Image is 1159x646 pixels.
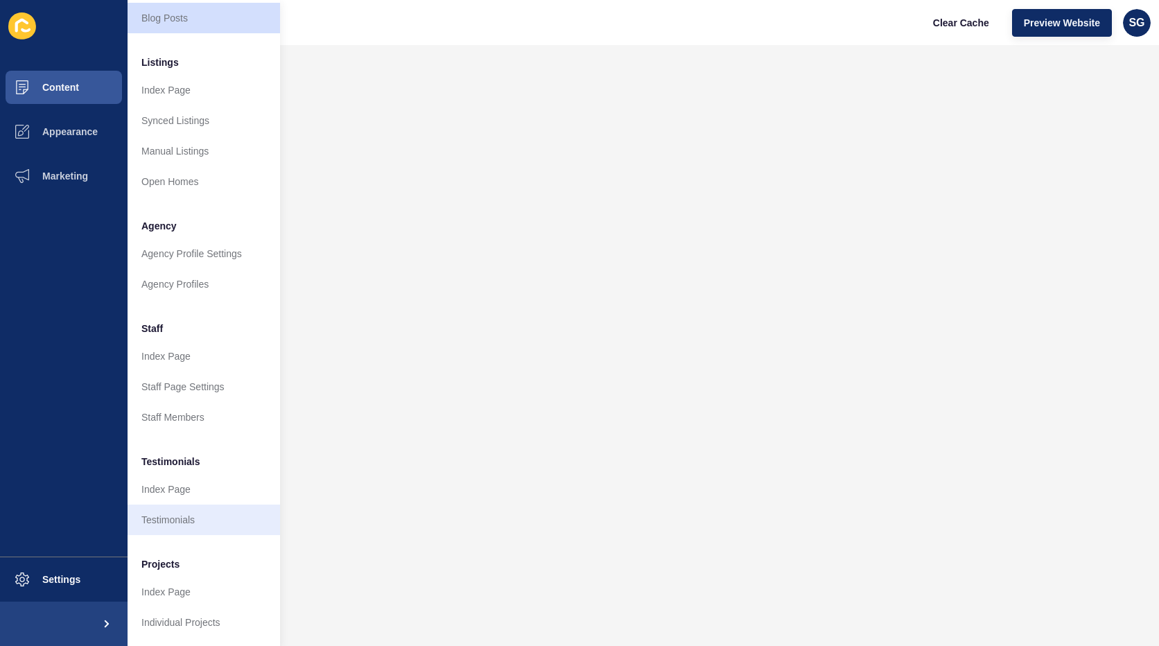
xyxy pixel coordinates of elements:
[1024,16,1100,30] span: Preview Website
[141,557,180,571] span: Projects
[128,372,280,402] a: Staff Page Settings
[141,55,179,69] span: Listings
[128,402,280,433] a: Staff Members
[128,166,280,197] a: Open Homes
[128,269,280,299] a: Agency Profiles
[933,16,989,30] span: Clear Cache
[128,238,280,269] a: Agency Profile Settings
[1128,16,1144,30] span: SG
[128,505,280,535] a: Testimonials
[128,577,280,607] a: Index Page
[128,136,280,166] a: Manual Listings
[128,3,280,33] a: Blog Posts
[128,75,280,105] a: Index Page
[1012,9,1112,37] button: Preview Website
[128,474,280,505] a: Index Page
[141,322,163,335] span: Staff
[141,455,200,469] span: Testimonials
[141,219,177,233] span: Agency
[128,105,280,136] a: Synced Listings
[128,341,280,372] a: Index Page
[921,9,1001,37] button: Clear Cache
[128,607,280,638] a: Individual Projects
